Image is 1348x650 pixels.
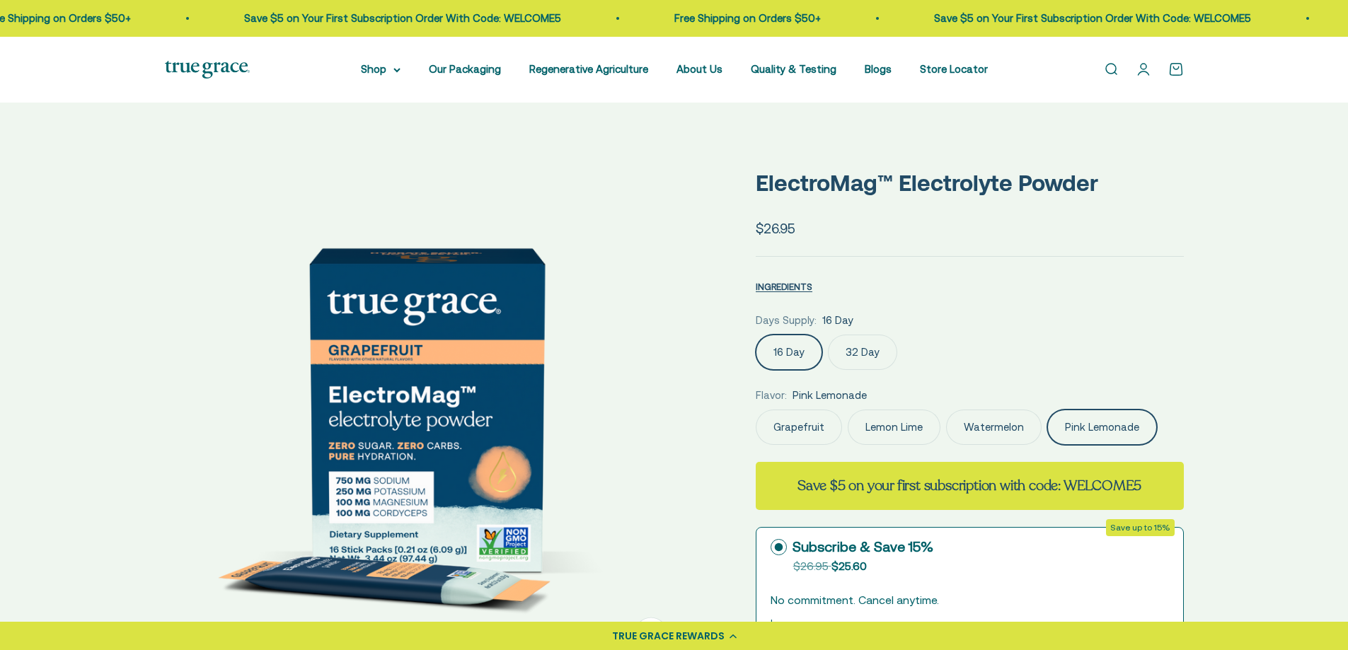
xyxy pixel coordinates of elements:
[756,165,1184,201] p: ElectroMag™ Electrolyte Powder
[913,10,1230,27] p: Save $5 on Your First Subscription Order With Code: WELCOME5
[920,63,988,75] a: Store Locator
[529,63,648,75] a: Regenerative Agriculture
[797,476,1141,495] strong: Save $5 on your first subscription with code: WELCOME5
[756,387,787,404] legend: Flavor:
[756,312,817,329] legend: Days Supply:
[676,63,722,75] a: About Us
[756,282,812,292] span: INGREDIENTS
[822,312,853,329] span: 16 Day
[756,278,812,295] button: INGREDIENTS
[793,387,867,404] span: Pink Lemonade
[865,63,892,75] a: Blogs
[223,10,540,27] p: Save $5 on Your First Subscription Order With Code: WELCOME5
[653,12,800,24] a: Free Shipping on Orders $50+
[361,61,401,78] summary: Shop
[751,63,836,75] a: Quality & Testing
[756,218,795,239] sale-price: $26.95
[612,629,725,644] div: TRUE GRACE REWARDS
[429,63,501,75] a: Our Packaging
